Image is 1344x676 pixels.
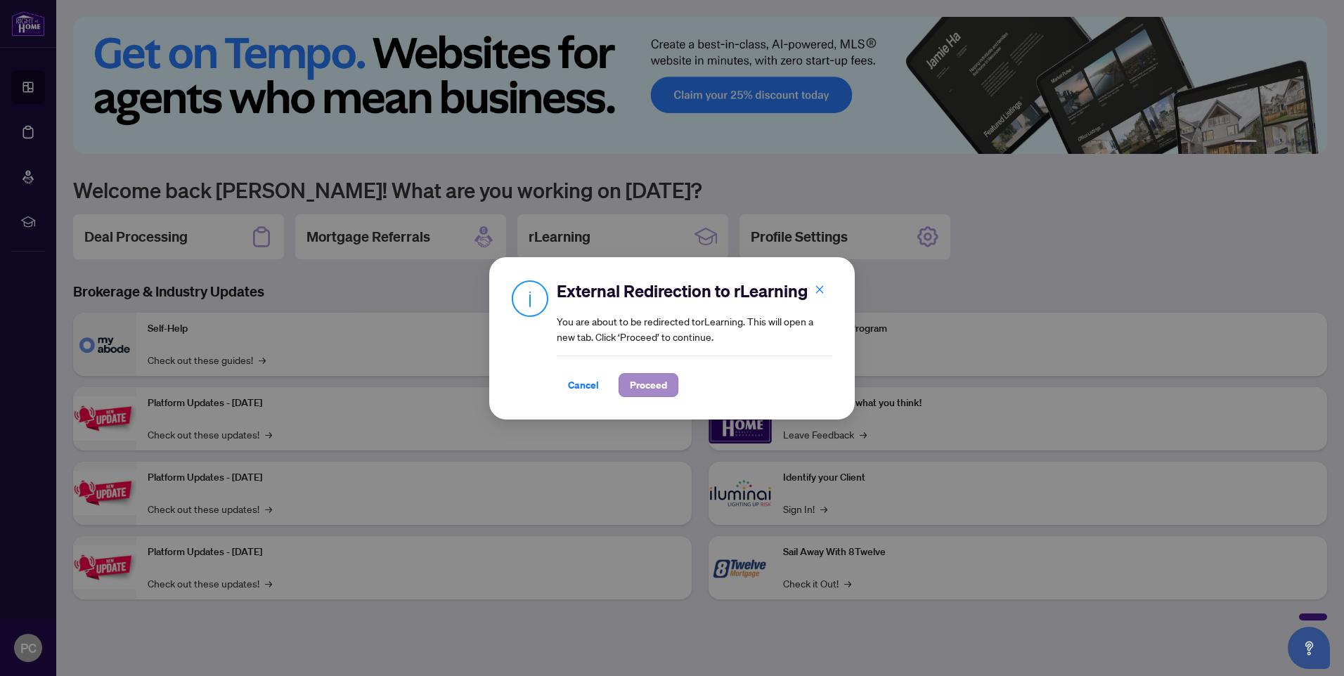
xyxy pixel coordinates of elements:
[557,280,832,302] h2: External Redirection to rLearning
[512,280,548,317] img: Info Icon
[1288,627,1330,669] button: Open asap
[630,374,667,396] span: Proceed
[568,374,599,396] span: Cancel
[619,373,678,397] button: Proceed
[557,373,610,397] button: Cancel
[815,285,825,294] span: close
[557,280,832,397] div: You are about to be redirected to rLearning . This will open a new tab. Click ‘Proceed’ to continue.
